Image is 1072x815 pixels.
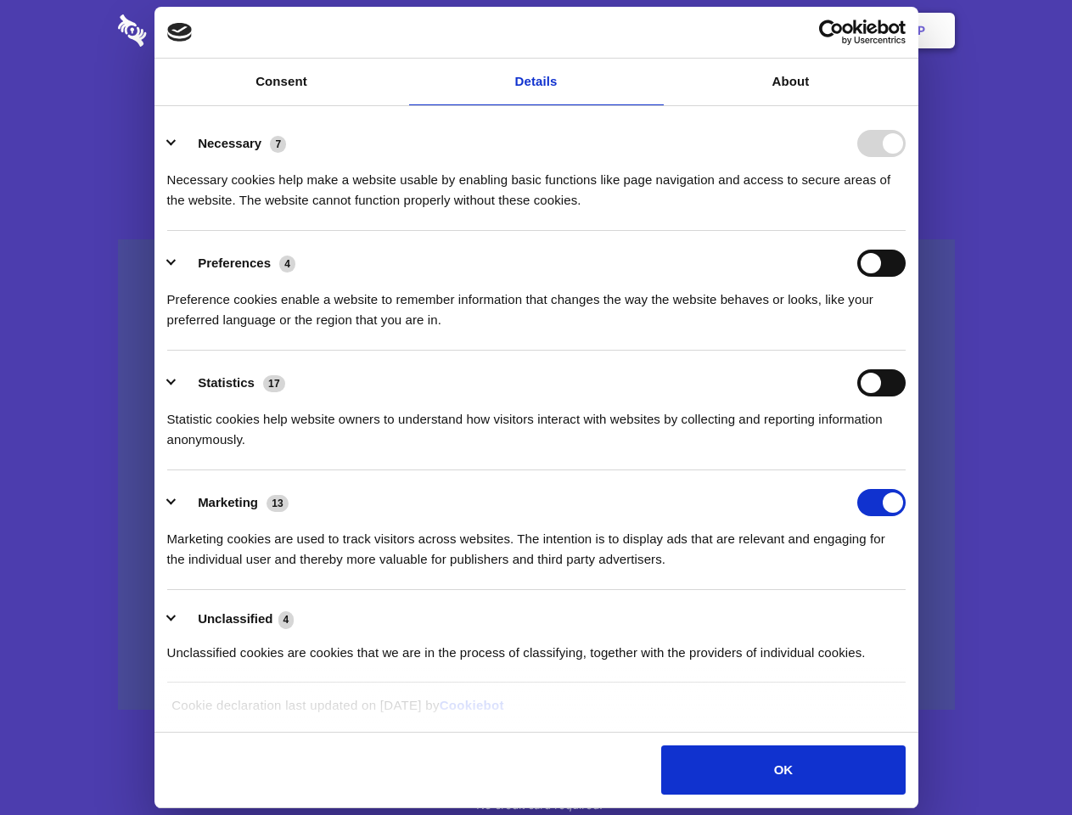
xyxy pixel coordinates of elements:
button: Preferences (4) [167,250,306,277]
div: Unclassified cookies are cookies that we are in the process of classifying, together with the pro... [167,630,906,663]
button: Marketing (13) [167,489,300,516]
span: 17 [263,375,285,392]
a: Cookiebot [440,698,504,712]
label: Preferences [198,256,271,270]
img: logo [167,23,193,42]
button: OK [661,745,905,795]
img: logo-wordmark-white-trans-d4663122ce5f474addd5e946df7df03e33cb6a1c49d2221995e7729f52c070b2.svg [118,14,263,47]
a: Details [409,59,664,105]
h1: Eliminate Slack Data Loss. [118,76,955,138]
a: About [664,59,918,105]
span: 7 [270,136,286,153]
label: Marketing [198,495,258,509]
div: Necessary cookies help make a website usable by enabling basic functions like page navigation and... [167,157,906,211]
a: Wistia video thumbnail [118,239,955,711]
div: Preference cookies enable a website to remember information that changes the way the website beha... [167,277,906,330]
a: Contact [688,4,766,57]
h4: Auto-redaction of sensitive data, encrypted data sharing and self-destructing private chats. Shar... [118,155,955,211]
a: Usercentrics Cookiebot - opens in a new window [757,20,906,45]
span: 4 [278,611,295,628]
label: Statistics [198,375,255,390]
div: Cookie declaration last updated on [DATE] by [159,695,913,728]
span: 4 [279,256,295,273]
div: Statistic cookies help website owners to understand how visitors interact with websites by collec... [167,396,906,450]
button: Unclassified (4) [167,609,305,630]
button: Statistics (17) [167,369,296,396]
a: Pricing [498,4,572,57]
label: Necessary [198,136,261,150]
button: Necessary (7) [167,130,297,157]
div: Marketing cookies are used to track visitors across websites. The intention is to display ads tha... [167,516,906,570]
span: 13 [267,495,289,512]
iframe: Drift Widget Chat Controller [987,730,1052,795]
a: Consent [154,59,409,105]
a: Login [770,4,844,57]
